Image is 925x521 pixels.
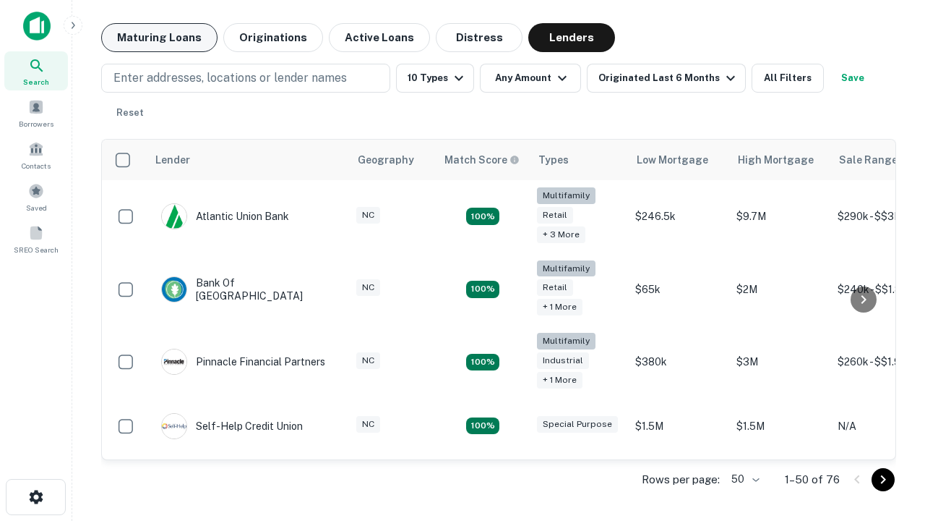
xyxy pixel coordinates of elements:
button: Save your search to get updates of matches that match your search criteria. [830,64,876,93]
div: Multifamily [537,260,595,277]
th: Capitalize uses an advanced AI algorithm to match your search with the best lender. The match sco... [436,140,530,180]
th: High Mortgage [729,140,830,180]
div: NC [356,352,380,369]
th: Types [530,140,628,180]
div: + 1 more [537,299,582,315]
div: Pinnacle Financial Partners [161,349,325,375]
div: Sale Range [839,151,898,169]
div: Geography [358,151,414,169]
img: picture [162,204,186,229]
button: Reset [107,98,153,127]
td: $2M [729,253,830,326]
td: $65k [628,253,729,326]
div: Matching Properties: 13, hasApolloMatch: undefined [466,354,499,371]
button: Any Amount [480,64,581,93]
a: Borrowers [4,93,68,132]
button: Lenders [528,23,615,52]
div: Matching Properties: 11, hasApolloMatch: undefined [466,418,499,435]
div: NC [356,279,380,296]
p: Rows per page: [642,471,720,488]
td: $9.7M [729,180,830,253]
div: Multifamily [537,333,595,350]
div: Multifamily [537,187,595,204]
div: Matching Properties: 17, hasApolloMatch: undefined [466,281,499,298]
button: All Filters [752,64,824,93]
span: Contacts [22,160,51,171]
div: Bank Of [GEOGRAPHIC_DATA] [161,276,335,302]
th: Lender [147,140,349,180]
div: Types [538,151,569,169]
span: Saved [26,202,47,213]
div: 50 [726,469,762,490]
button: Maturing Loans [101,23,218,52]
span: Search [23,76,49,88]
button: Originated Last 6 Months [587,64,746,93]
div: Industrial [537,352,589,369]
a: Saved [4,177,68,216]
div: Retail [537,279,573,296]
a: Contacts [4,135,68,174]
div: Retail [537,207,573,224]
button: Go to next page [872,468,895,491]
button: Originations [223,23,323,52]
div: + 1 more [537,372,582,389]
div: Low Mortgage [637,151,708,169]
button: Active Loans [329,23,430,52]
img: capitalize-icon.png [23,12,51,41]
td: $1.5M [628,399,729,454]
h6: Match Score [444,152,517,168]
button: Distress [436,23,522,52]
p: Enter addresses, locations or lender names [113,69,347,87]
div: Originated Last 6 Months [598,69,739,87]
button: Enter addresses, locations or lender names [101,64,390,93]
iframe: Chat Widget [853,405,925,475]
th: Low Mortgage [628,140,729,180]
a: Search [4,51,68,90]
td: $380k [628,326,729,399]
td: $3M [729,326,830,399]
div: High Mortgage [738,151,814,169]
div: Self-help Credit Union [161,413,303,439]
td: $246.5k [628,180,729,253]
img: picture [162,414,186,439]
div: + 3 more [537,226,585,243]
img: picture [162,350,186,374]
span: SREO Search [14,244,59,255]
button: 10 Types [396,64,474,93]
div: NC [356,416,380,433]
div: Lender [155,151,190,169]
div: Atlantic Union Bank [161,203,289,229]
td: $1.5M [729,399,830,454]
div: Matching Properties: 10, hasApolloMatch: undefined [466,208,499,225]
p: 1–50 of 76 [785,471,840,488]
img: picture [162,277,186,302]
div: Special Purpose [537,416,618,433]
a: SREO Search [4,219,68,258]
span: Borrowers [19,118,53,130]
th: Geography [349,140,436,180]
div: Capitalize uses an advanced AI algorithm to match your search with the best lender. The match sco... [444,152,520,168]
div: NC [356,207,380,224]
